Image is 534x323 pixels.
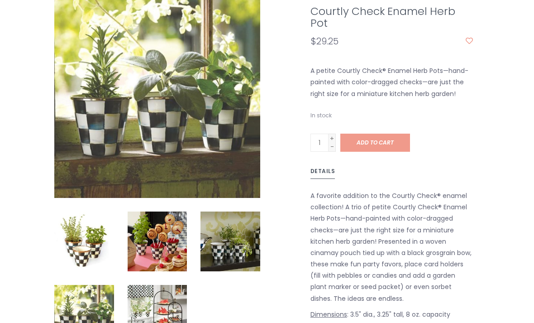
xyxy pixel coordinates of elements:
[128,212,187,271] img: MacKenzie-Childs Courtly Check Enamel Herb Pot
[310,35,339,48] span: $29.25
[54,212,114,271] img: MacKenzie-Childs Courtly Check Enamel Herb Pot
[329,142,336,150] a: -
[357,139,394,146] span: Add to cart
[466,37,473,46] a: Add to wishlist
[310,111,332,119] span: In stock
[310,190,473,304] p: A favorite addition to the Courtly Check® enamel collection! A trio of petite Courtly Check® Enam...
[304,65,480,100] div: A petite Courtly Check® Enamel Herb Pots—hand-painted with color-dragged checks—are just the righ...
[200,212,260,271] img: MacKenzie-Childs Courtly Check Enamel Herb Pot
[310,310,347,319] u: Dimensions
[329,134,336,142] a: +
[310,5,473,29] h1: Courtly Check Enamel Herb Pot
[310,166,335,179] a: Details
[340,134,410,152] a: Add to cart
[310,309,473,320] p: : 3.5" dia., 3.25" tall, 8 oz. capacity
